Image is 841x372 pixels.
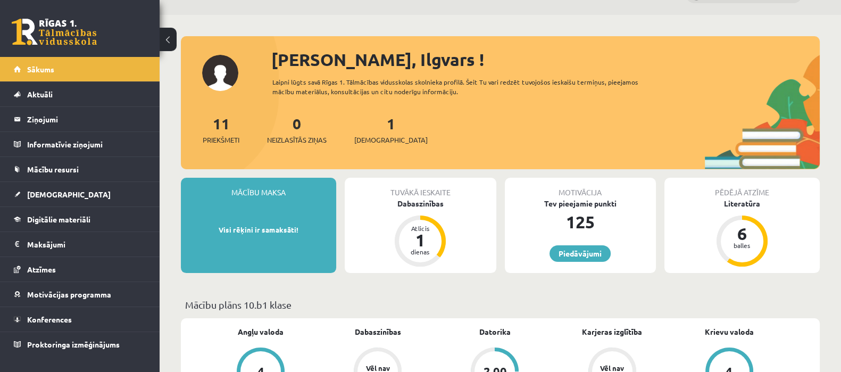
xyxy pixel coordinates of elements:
a: Datorika [479,326,511,337]
a: 11Priekšmeti [203,114,239,145]
span: [DEMOGRAPHIC_DATA] [27,189,111,199]
a: 1[DEMOGRAPHIC_DATA] [354,114,428,145]
a: Maksājumi [14,232,146,257]
a: Rīgas 1. Tālmācības vidusskola [12,19,97,45]
div: balles [726,242,758,249]
a: Proktoringa izmēģinājums [14,332,146,357]
a: Motivācijas programma [14,282,146,307]
a: Digitālie materiāli [14,207,146,232]
a: Aktuāli [14,82,146,106]
span: Digitālie materiāli [27,214,90,224]
span: [DEMOGRAPHIC_DATA] [354,135,428,145]
div: Laipni lūgts savā Rīgas 1. Tālmācības vidusskolas skolnieka profilā. Šeit Tu vari redzēt tuvojošo... [272,77,656,96]
a: Karjeras izglītība [582,326,642,337]
a: Piedāvājumi [549,245,611,262]
div: Pēdējā atzīme [664,178,820,198]
div: 1 [404,232,436,249]
a: Ziņojumi [14,107,146,131]
span: Atzīmes [27,264,56,274]
a: Literatūra 6 balles [664,198,820,268]
legend: Ziņojumi [27,107,146,131]
span: Sākums [27,64,54,74]
span: Proktoringa izmēģinājums [27,340,120,349]
div: 125 [505,209,656,235]
span: Priekšmeti [203,135,239,145]
div: Mācību maksa [181,178,336,198]
span: Konferences [27,315,72,324]
div: [PERSON_NAME], Ilgvars ! [271,47,820,72]
span: Mācību resursi [27,164,79,174]
div: Tuvākā ieskaite [345,178,496,198]
div: Literatūra [664,198,820,209]
a: Atzīmes [14,257,146,282]
a: Sākums [14,57,146,81]
div: Dabaszinības [345,198,496,209]
div: Motivācija [505,178,656,198]
a: Informatīvie ziņojumi [14,132,146,156]
legend: Informatīvie ziņojumi [27,132,146,156]
a: Angļu valoda [238,326,284,337]
a: Dabaszinības Atlicis 1 dienas [345,198,496,268]
a: Dabaszinības [355,326,401,337]
a: Konferences [14,307,146,332]
span: Neizlasītās ziņas [267,135,327,145]
p: Mācību plāns 10.b1 klase [185,297,815,312]
div: 6 [726,225,758,242]
span: Aktuāli [27,89,53,99]
div: dienas [404,249,436,255]
div: Atlicis [404,225,436,232]
a: 0Neizlasītās ziņas [267,114,327,145]
a: [DEMOGRAPHIC_DATA] [14,182,146,206]
span: Motivācijas programma [27,290,111,299]
a: Mācību resursi [14,157,146,181]
div: Tev pieejamie punkti [505,198,656,209]
p: Visi rēķini ir samaksāti! [186,225,331,235]
legend: Maksājumi [27,232,146,257]
a: Krievu valoda [705,326,754,337]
